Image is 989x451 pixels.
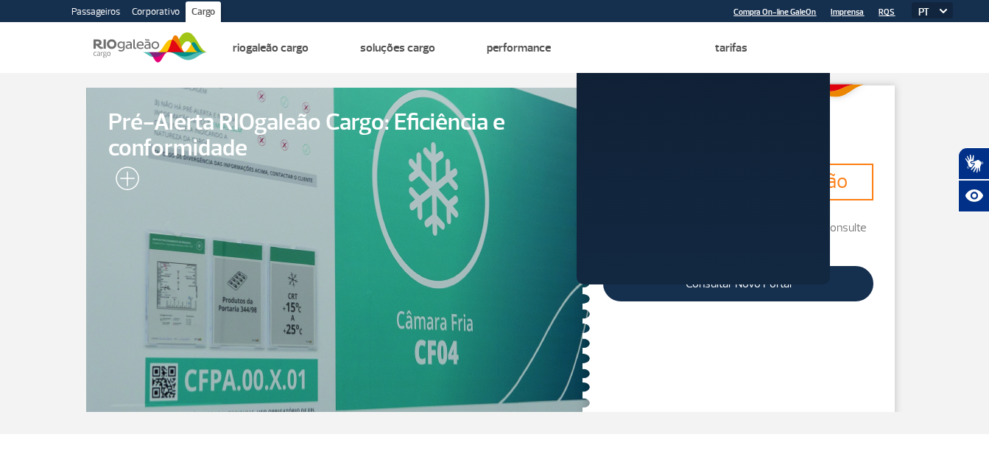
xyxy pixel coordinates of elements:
[879,7,895,17] a: RQS
[602,41,664,55] a: Atendimento
[715,41,747,55] a: Tarifas
[108,167,139,196] img: leia-mais
[186,1,221,25] a: Cargo
[831,7,864,17] a: Imprensa
[233,41,309,55] a: Riogaleão Cargo
[108,110,568,161] span: Pré-Alerta RIOgaleão Cargo: Eficiência e conformidade
[126,1,186,25] a: Corporativo
[360,41,435,55] a: Soluções Cargo
[733,7,816,17] a: Compra On-line GaleOn
[958,147,989,180] button: Abrir tradutor de língua de sinais.
[66,1,126,25] a: Passageiros
[958,147,989,212] div: Plugin de acessibilidade da Hand Talk.
[487,41,551,55] a: Performance
[86,88,590,412] a: Pré-Alerta RIOgaleão Cargo: Eficiência e conformidade
[958,180,989,212] button: Abrir recursos assistivos.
